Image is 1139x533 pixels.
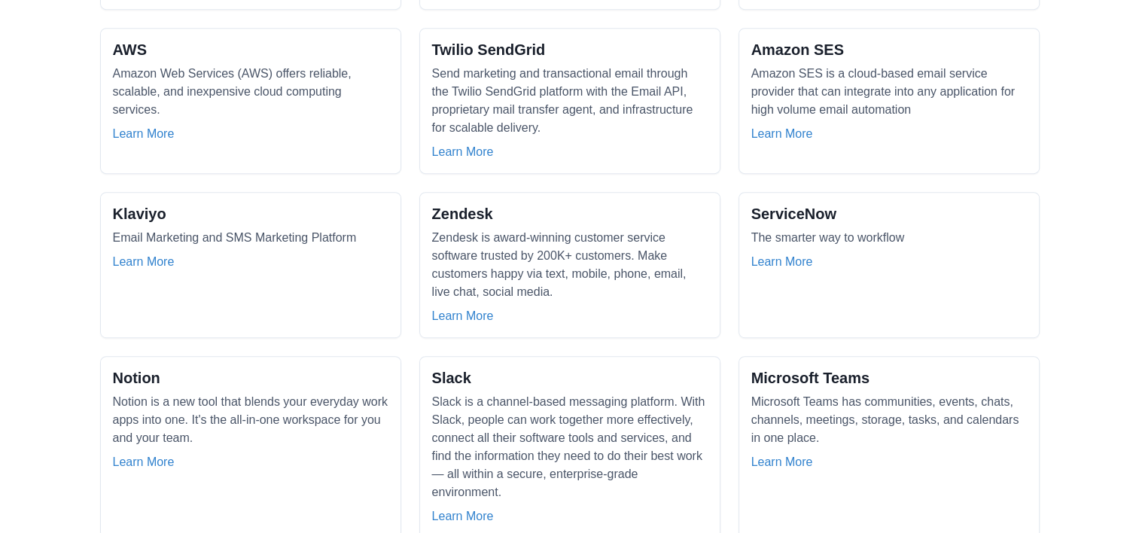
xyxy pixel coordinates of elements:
h2: Notion [113,369,160,387]
h2: ServiceNow [751,205,836,223]
a: Learn More [751,453,813,471]
a: Learn More [432,507,494,525]
h2: AWS [113,41,148,59]
a: Learn More [751,125,813,143]
p: The smarter way to workflow [751,229,905,247]
a: Learn More [113,125,175,143]
p: Zendesk is award-winning customer service software trusted by 200K+ customers. Make customers hap... [432,229,708,301]
p: Slack is a channel-based messaging platform. With Slack, people can work together more effectivel... [432,393,708,501]
h2: Amazon SES [751,41,844,59]
p: Amazon Web Services (AWS) offers reliable, scalable, and inexpensive cloud computing services. [113,65,388,119]
h2: Microsoft Teams [751,369,869,387]
p: Microsoft Teams has communities, events, chats, channels, meetings, storage, tasks, and calendars... [751,393,1027,447]
a: Learn More [113,253,175,271]
a: Learn More [113,453,175,471]
a: Learn More [432,307,494,325]
h2: Twilio SendGrid [432,41,546,59]
h2: Klaviyo [113,205,166,223]
a: Learn More [432,143,494,161]
p: Email Marketing and SMS Marketing Platform [113,229,357,247]
h2: Slack [432,369,471,387]
p: Amazon SES is a cloud-based email service provider that can integrate into any application for hi... [751,65,1027,119]
p: Send marketing and transactional email through the Twilio SendGrid platform with the Email API, p... [432,65,708,137]
a: Learn More [751,253,813,271]
p: Notion is a new tool that blends your everyday work apps into one. It's the all-in-one workspace ... [113,393,388,447]
h2: Zendesk [432,205,493,223]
